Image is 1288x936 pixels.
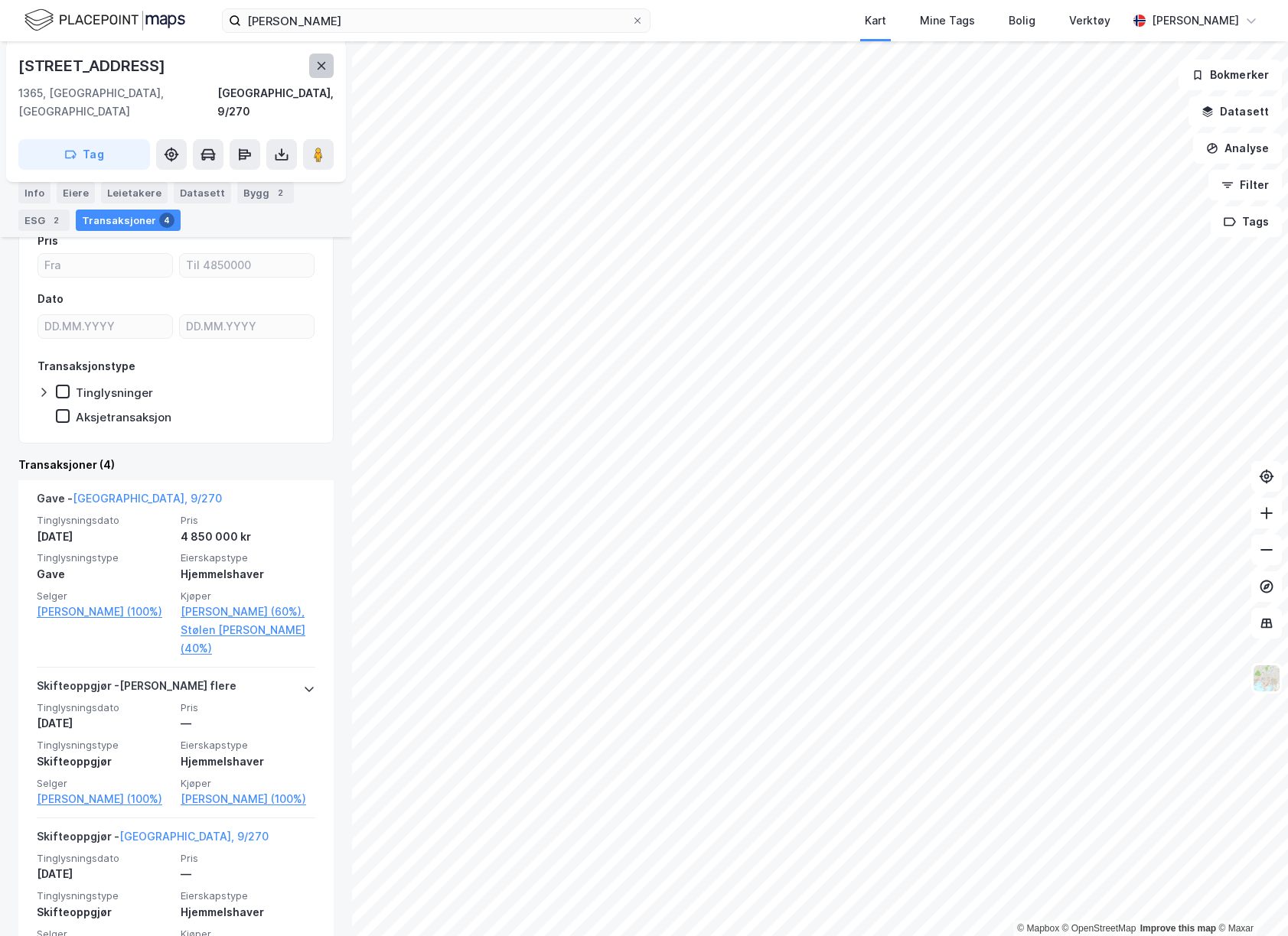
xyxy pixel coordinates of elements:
[48,213,64,228] div: 2
[101,182,168,203] div: Leietakere
[37,590,171,603] span: Selger
[181,889,315,902] span: Eierskapstype
[181,865,315,883] div: —
[18,456,334,474] div: Transaksjoner (4)
[1017,923,1059,934] a: Mapbox
[181,565,315,583] div: Hjemmelshaver
[181,752,315,771] div: Hjemmelshaver
[37,790,171,808] a: [PERSON_NAME] (100%)
[37,714,171,733] div: [DATE]
[73,492,222,505] a: [GEOGRAPHIC_DATA], 9/270
[241,9,631,32] input: Søk på adresse, matrikkel, gårdeiere, leietakere eller personer
[1211,206,1282,237] button: Tags
[37,889,171,902] span: Tinglysningstype
[24,7,185,34] img: logo.f888ab2527a4732fd821a326f86c7f29.svg
[37,528,171,546] div: [DATE]
[37,752,171,771] div: Skifteoppgjør
[37,565,171,583] div: Gave
[76,210,181,231] div: Transaksjoner
[57,182,95,203] div: Eiere
[181,621,315,658] a: Stølen [PERSON_NAME] (40%)
[37,677,236,701] div: Skifteoppgjør - [PERSON_NAME] flere
[181,714,315,733] div: —
[272,185,288,200] div: 2
[37,489,222,514] div: Gave -
[1009,11,1035,30] div: Bolig
[1140,923,1216,934] a: Improve this map
[37,514,171,527] span: Tinglysningsdato
[181,852,315,865] span: Pris
[181,528,315,546] div: 4 850 000 kr
[37,232,58,250] div: Pris
[181,739,315,752] span: Eierskapstype
[18,84,217,121] div: 1365, [GEOGRAPHIC_DATA], [GEOGRAPHIC_DATA]
[181,590,315,603] span: Kjøper
[37,852,171,865] span: Tinglysningsdato
[217,84,334,121] div: [GEOGRAPHIC_DATA], 9/270
[180,254,314,277] input: Til 4850000
[37,865,171,883] div: [DATE]
[37,701,171,714] span: Tinglysningsdato
[1252,664,1281,693] img: Z
[1152,11,1239,30] div: [PERSON_NAME]
[181,777,315,790] span: Kjøper
[37,551,171,564] span: Tinglysningstype
[865,11,886,30] div: Kart
[18,54,168,78] div: [STREET_ADDRESS]
[159,213,174,228] div: 4
[1069,11,1110,30] div: Verktøy
[37,739,171,752] span: Tinglysningstype
[18,182,51,203] div: Info
[38,254,172,277] input: Fra
[37,827,269,852] div: Skifteoppgjør -
[174,182,231,203] div: Datasett
[1189,96,1282,127] button: Datasett
[181,603,315,621] a: [PERSON_NAME] (60%),
[1211,863,1288,936] iframe: Chat Widget
[37,777,171,790] span: Selger
[37,290,64,308] div: Dato
[181,903,315,921] div: Hjemmelshaver
[38,315,172,338] input: DD.MM.YYYY
[37,357,135,375] div: Transaksjonstype
[920,11,975,30] div: Mine Tags
[181,514,315,527] span: Pris
[119,830,269,843] a: [GEOGRAPHIC_DATA], 9/270
[76,385,153,400] div: Tinglysninger
[76,410,171,424] div: Aksjetransaksjon
[181,701,315,714] span: Pris
[18,210,70,231] div: ESG
[1062,923,1136,934] a: OpenStreetMap
[18,139,150,170] button: Tag
[1193,133,1282,164] button: Analyse
[1179,60,1282,90] button: Bokmerker
[37,603,171,621] a: [PERSON_NAME] (100%)
[180,315,314,338] input: DD.MM.YYYY
[1208,170,1282,200] button: Filter
[181,790,315,808] a: [PERSON_NAME] (100%)
[237,182,294,203] div: Bygg
[181,551,315,564] span: Eierskapstype
[37,903,171,921] div: Skifteoppgjør
[1211,863,1288,936] div: Kontrollprogram for chat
